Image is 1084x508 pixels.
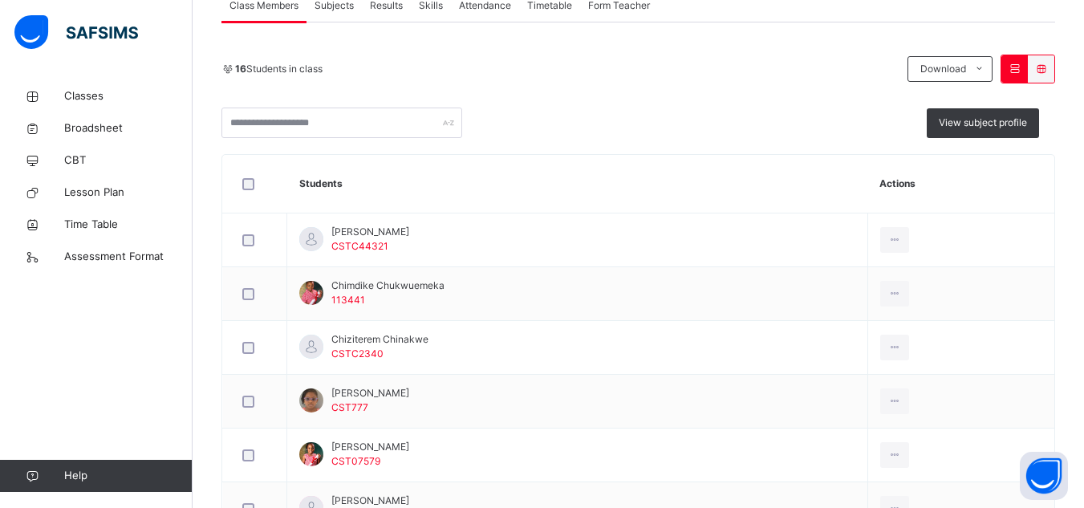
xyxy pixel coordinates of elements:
[64,152,193,169] span: CBT
[64,120,193,136] span: Broadsheet
[235,63,246,75] b: 16
[331,494,409,508] span: [PERSON_NAME]
[64,249,193,265] span: Assessment Format
[64,88,193,104] span: Classes
[920,62,966,76] span: Download
[64,217,193,233] span: Time Table
[64,185,193,201] span: Lesson Plan
[331,240,388,252] span: CSTC44321
[331,386,409,400] span: [PERSON_NAME]
[235,62,323,76] span: Students in class
[331,278,445,293] span: Chimdike Chukwuemeka
[14,15,138,49] img: safsims
[331,225,409,239] span: [PERSON_NAME]
[1020,452,1068,500] button: Open asap
[287,155,868,213] th: Students
[331,455,380,467] span: CST07579
[331,294,365,306] span: 113441
[867,155,1054,213] th: Actions
[331,440,409,454] span: [PERSON_NAME]
[939,116,1027,130] span: View subject profile
[331,401,368,413] span: CST777
[331,332,428,347] span: Chiziterem Chinakwe
[64,468,192,484] span: Help
[331,347,384,360] span: CSTC2340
